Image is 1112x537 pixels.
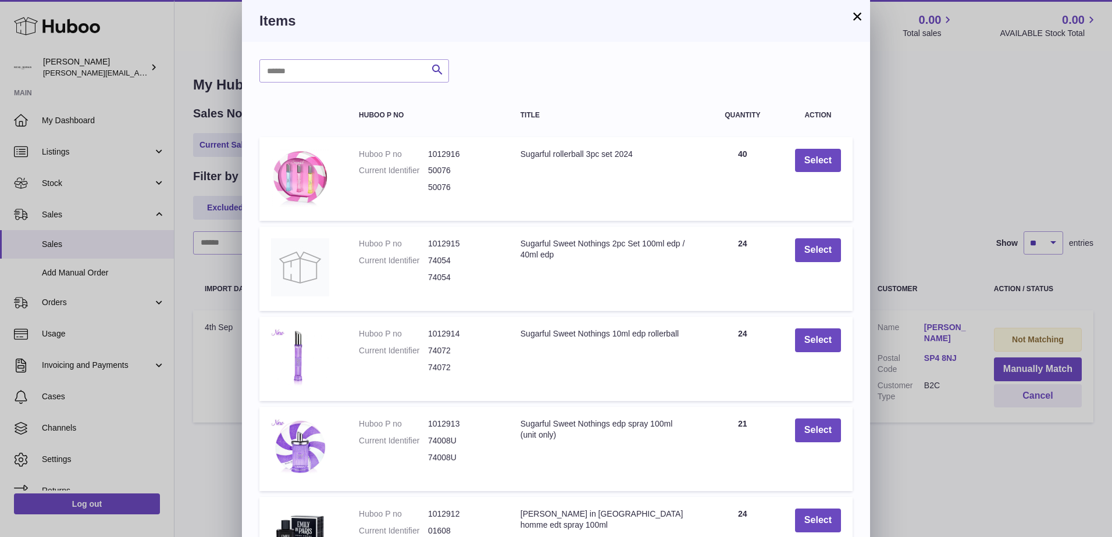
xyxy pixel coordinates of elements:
dd: 50076 [428,165,497,176]
dt: Huboo P no [359,418,428,429]
dd: 1012916 [428,149,497,160]
div: Sugarful Sweet Nothings 2pc Set 100ml edp / 40ml edp [521,238,690,260]
dd: 74072 [428,345,497,356]
dt: Huboo P no [359,149,428,160]
th: Action [783,100,853,131]
dt: Current Identifier [359,525,428,536]
dt: Current Identifier [359,165,428,176]
button: Select [795,238,841,262]
div: Sugarful Sweet Nothings 10ml edp rollerball [521,328,690,339]
dd: 74008U [428,452,497,463]
button: Select [795,418,841,442]
dd: 74008U [428,435,497,446]
dd: 1012912 [428,509,497,520]
div: Sugarful Sweet Nothings edp spray 100ml (unit only) [521,418,690,441]
td: 24 [702,317,783,401]
dt: Huboo P no [359,238,428,249]
dt: Current Identifier [359,255,428,266]
th: Title [509,100,702,131]
button: Select [795,328,841,352]
dd: 1012915 [428,238,497,249]
td: 40 [702,137,783,221]
button: Select [795,509,841,532]
th: Huboo P no [347,100,509,131]
img: Sugarful Sweet Nothings 10ml edp rollerball [271,328,329,386]
img: Sugarful Sweet Nothings edp spray 100ml (unit only) [271,418,329,477]
dd: 1012914 [428,328,497,339]
dd: 01608 [428,525,497,536]
td: 21 [702,407,783,491]
dt: Current Identifier [359,435,428,446]
h3: Items [259,12,853,30]
button: Select [795,149,841,173]
img: Sugarful Sweet Nothings 2pc Set 100ml edp / 40ml edp [271,238,329,296]
dd: 74054 [428,255,497,266]
div: [PERSON_NAME] in [GEOGRAPHIC_DATA] homme edt spray 100ml [521,509,690,531]
dt: Current Identifier [359,345,428,356]
dt: Huboo P no [359,509,428,520]
dd: 1012913 [428,418,497,429]
button: × [850,9,864,23]
dd: 74054 [428,272,497,283]
td: 24 [702,227,783,311]
dd: 74072 [428,362,497,373]
dt: Huboo P no [359,328,428,339]
img: Sugarful rollerball 3pc set 2024 [271,149,329,207]
div: Sugarful rollerball 3pc set 2024 [521,149,690,160]
th: Quantity [702,100,783,131]
dd: 50076 [428,182,497,193]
